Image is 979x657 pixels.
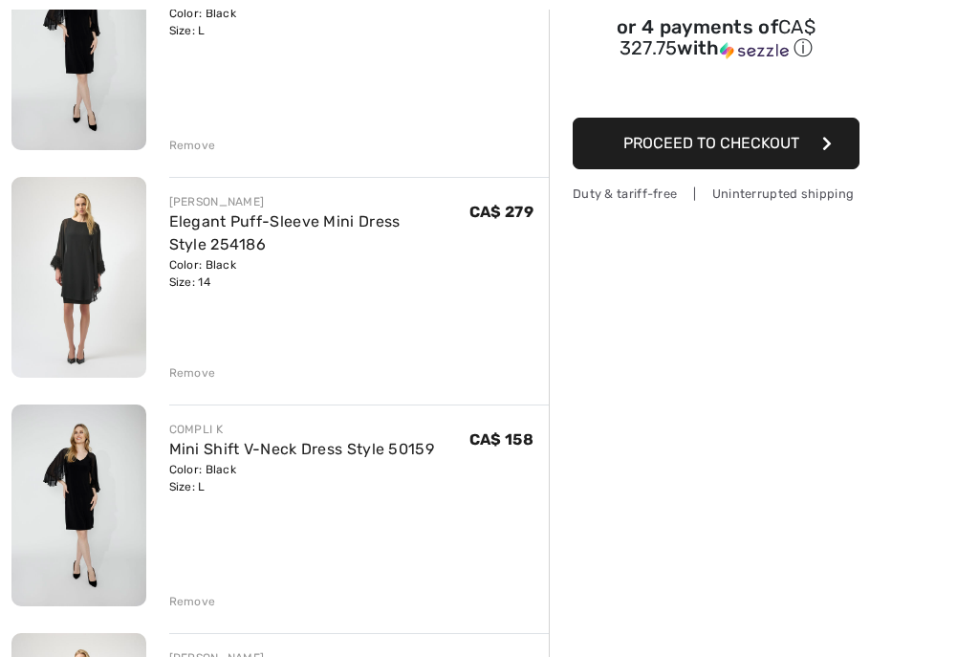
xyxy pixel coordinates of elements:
[469,203,533,221] span: CA$ 279
[169,5,435,39] div: Color: Black Size: L
[469,430,533,449] span: CA$ 158
[169,137,216,154] div: Remove
[169,256,469,291] div: Color: Black Size: 14
[169,193,469,210] div: [PERSON_NAME]
[169,440,435,458] a: Mini Shift V-Neck Dress Style 50159
[620,15,816,59] span: CA$ 327.75
[573,18,859,61] div: or 4 payments of with
[169,421,435,438] div: COMPLI K
[573,68,859,111] iframe: PayPal-paypal
[11,177,146,378] img: Elegant Puff-Sleeve Mini Dress Style 254186
[169,364,216,382] div: Remove
[573,185,859,203] div: Duty & tariff-free | Uninterrupted shipping
[623,134,799,152] span: Proceed to Checkout
[573,118,859,169] button: Proceed to Checkout
[169,461,435,495] div: Color: Black Size: L
[720,42,789,59] img: Sezzle
[169,212,401,253] a: Elegant Puff-Sleeve Mini Dress Style 254186
[11,405,146,606] img: Mini Shift V-Neck Dress Style 50159
[169,593,216,610] div: Remove
[573,18,859,68] div: or 4 payments ofCA$ 327.75withSezzle Click to learn more about Sezzle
